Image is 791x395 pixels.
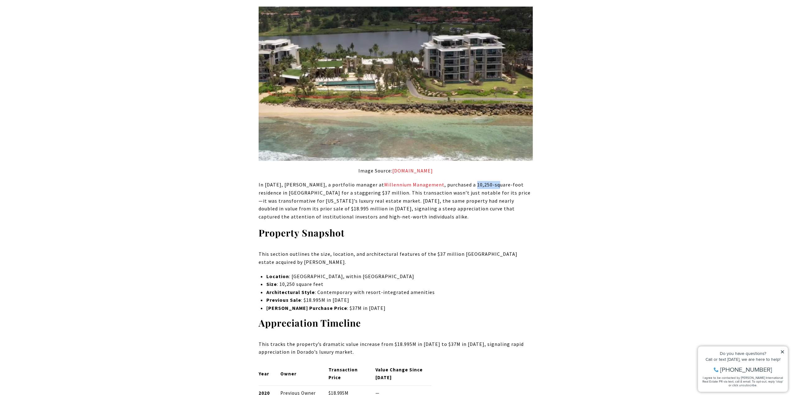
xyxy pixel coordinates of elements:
span: I agree to be contacted by [PERSON_NAME] International Real Estate PR via text, call & email. To ... [8,38,89,50]
span: [PHONE_NUMBER] [25,29,77,35]
p: : $18.995M in [DATE] [266,296,532,304]
strong: Architectural Style [266,289,315,295]
div: Do you have questions? [7,14,90,18]
p: : Contemporary with resort-integrated amenities [266,288,532,296]
strong: Previous Sale [266,297,301,303]
div: Call or text [DATE], we are here to help! [7,20,90,24]
strong: [PERSON_NAME] Purchase Price [266,305,347,311]
p: This section outlines the size, location, and architectural features of the $37 million [GEOGRAPH... [259,250,533,266]
strong: Year [259,371,269,377]
p: This tracks the property’s dramatic value increase from $18.995M in [DATE] to $37M in [DATE], sig... [259,340,533,356]
strong: Transaction Price [329,367,358,380]
strong: Owner [280,371,297,377]
p: In [DATE], [PERSON_NAME], a portfolio manager at , purchased a 10,250-square-foot residence in [G... [259,181,533,221]
strong: Appreciation Timeline [259,317,361,329]
strong: Value Change Since [DATE] [375,367,423,380]
p: : $37M in [DATE] [266,304,532,312]
strong: Size [266,281,277,287]
strong: Location [266,273,289,279]
p: : 10,250 square feet [266,280,532,288]
p: Image Source: [259,167,533,175]
p: : [GEOGRAPHIC_DATA], within [GEOGRAPHIC_DATA] [266,273,532,281]
a: wsj.com - open in a new tab [392,168,433,174]
strong: Property Snapshot [259,227,345,239]
img: Aerial view of a beachfront property with modern buildings, a pool, palm trees, and a calm lagoon... [259,7,533,161]
a: Millennium Management - open in a new tab [384,181,444,188]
